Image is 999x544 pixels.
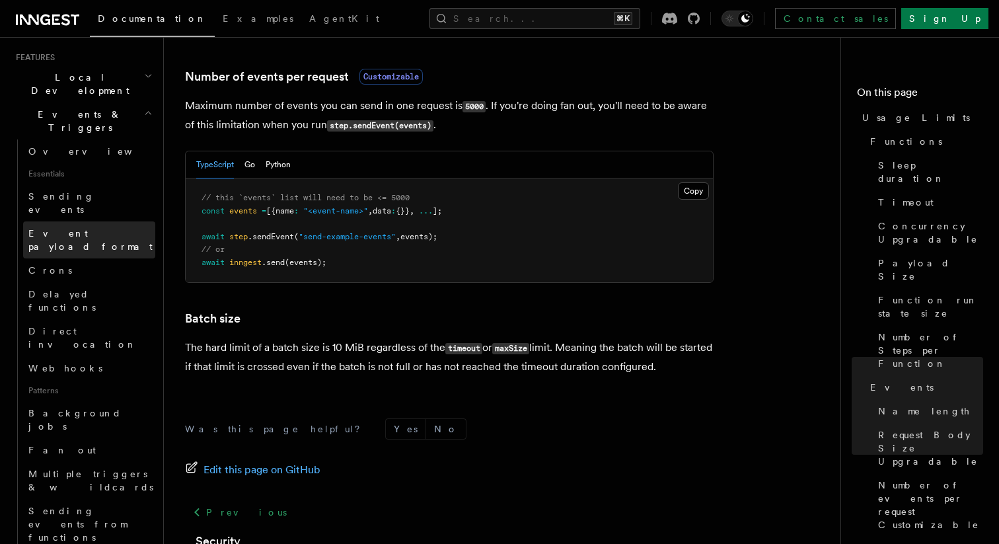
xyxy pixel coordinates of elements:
[862,111,970,124] span: Usage Limits
[878,479,983,531] span: Number of events per request Customizable
[878,428,983,468] span: Request Body Size Upgradable
[23,438,155,462] a: Fan out
[878,159,983,185] span: Sleep duration
[202,206,225,215] span: const
[368,206,373,215] span: ,
[185,338,714,376] p: The hard limit of a batch size is 10 MiB regardless of the or limit. Meaning the batch will be st...
[28,191,94,215] span: Sending events
[23,319,155,356] a: Direct invocation
[28,445,96,455] span: Fan out
[248,232,294,241] span: .sendEvent
[865,130,983,153] a: Functions
[492,343,529,354] code: maxSize
[614,12,632,25] kbd: ⌘K
[11,65,155,102] button: Local Development
[11,102,155,139] button: Events & Triggers
[262,206,266,215] span: =
[294,206,299,215] span: :
[266,206,294,215] span: [{name
[23,139,155,163] a: Overview
[878,330,983,370] span: Number of Steps per Function
[678,182,709,200] button: Copy
[462,101,486,112] code: 5000
[28,326,137,350] span: Direct invocation
[266,151,291,178] button: Python
[23,462,155,499] a: Multiple triggers & wildcards
[873,399,983,423] a: Name length
[223,13,293,24] span: Examples
[215,4,301,36] a: Examples
[410,206,414,215] span: ,
[327,120,433,132] code: step.sendEvent(events)
[23,380,155,401] span: Patterns
[873,288,983,325] a: Function run state size
[873,473,983,537] a: Number of events per request Customizable
[426,419,466,439] button: No
[244,151,255,178] button: Go
[28,408,122,432] span: Background jobs
[857,85,983,106] h4: On this page
[857,106,983,130] a: Usage Limits
[11,108,144,134] span: Events & Triggers
[28,363,102,373] span: Webhooks
[185,461,320,479] a: Edit this page on GitHub
[901,8,988,29] a: Sign Up
[445,343,482,354] code: timeout
[229,258,262,267] span: inngest
[23,356,155,380] a: Webhooks
[301,4,387,36] a: AgentKit
[873,214,983,251] a: Concurrency Upgradable
[303,206,368,215] span: "<event-name>"
[11,52,55,63] span: Features
[28,289,96,313] span: Delayed functions
[202,232,225,241] span: await
[196,151,234,178] button: TypeScript
[185,67,423,86] a: Number of events per requestCustomizable
[28,265,72,276] span: Crons
[185,422,369,436] p: Was this page helpful?
[396,232,400,241] span: ,
[386,419,425,439] button: Yes
[185,309,240,328] a: Batch size
[870,135,942,148] span: Functions
[98,13,207,24] span: Documentation
[90,4,215,37] a: Documentation
[870,381,934,394] span: Events
[878,256,983,283] span: Payload Size
[433,206,442,215] span: ];
[359,69,423,85] span: Customizable
[203,461,320,479] span: Edit this page on GitHub
[28,506,127,543] span: Sending events from functions
[373,206,391,215] span: data
[23,282,155,319] a: Delayed functions
[878,293,983,320] span: Function run state size
[878,405,971,418] span: Name length
[23,401,155,438] a: Background jobs
[23,184,155,221] a: Sending events
[299,232,396,241] span: "send-example-events"
[391,206,396,215] span: :
[23,163,155,184] span: Essentials
[873,153,983,190] a: Sleep duration
[429,8,640,29] button: Search...⌘K
[11,71,144,97] span: Local Development
[865,375,983,399] a: Events
[28,469,153,492] span: Multiple triggers & wildcards
[419,206,433,215] span: ...
[28,228,153,252] span: Event payload format
[873,251,983,288] a: Payload Size
[775,8,896,29] a: Contact sales
[229,232,248,241] span: step
[873,325,983,375] a: Number of Steps per Function
[262,258,285,267] span: .send
[229,206,257,215] span: events
[285,258,326,267] span: (events);
[873,423,983,473] a: Request Body Size Upgradable
[878,219,983,246] span: Concurrency Upgradable
[185,97,714,135] p: Maximum number of events you can send in one request is . If you're doing fan out, you'll need to...
[721,11,753,26] button: Toggle dark mode
[23,258,155,282] a: Crons
[294,232,299,241] span: (
[28,146,165,157] span: Overview
[202,258,225,267] span: await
